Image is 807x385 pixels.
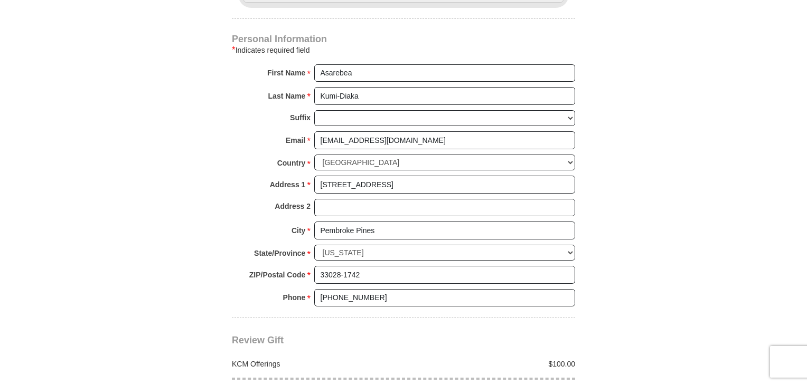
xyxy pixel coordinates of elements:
strong: First Name [267,65,305,80]
strong: Address 2 [275,199,311,214]
div: $100.00 [403,359,581,369]
strong: Phone [283,290,306,305]
h4: Personal Information [232,35,575,43]
strong: Country [277,156,306,170]
strong: ZIP/Postal Code [249,267,306,282]
strong: Address 1 [270,177,306,192]
span: Review Gift [232,335,284,345]
strong: Last Name [268,89,306,103]
div: KCM Offerings [227,359,404,369]
strong: City [292,223,305,238]
strong: State/Province [254,246,305,261]
strong: Email [286,133,305,148]
div: Indicates required field [232,44,575,56]
strong: Suffix [290,110,311,125]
